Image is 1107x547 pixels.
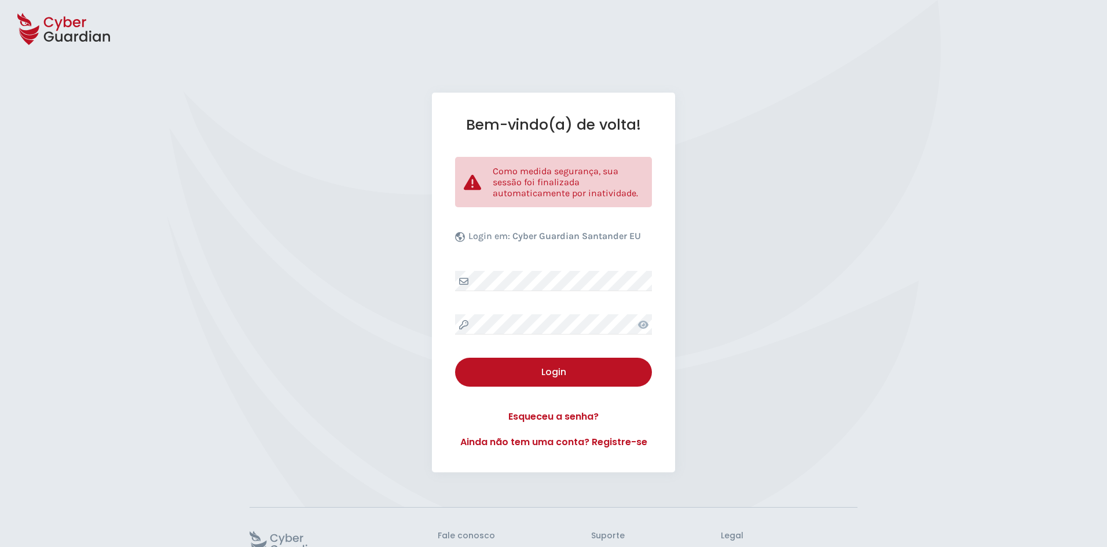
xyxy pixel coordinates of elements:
h3: Legal [721,531,857,541]
b: Cyber Guardian Santander EU [512,230,641,241]
p: Como medida segurança, sua sessão foi finalizada automaticamente por inatividade. [493,166,643,199]
button: Login [455,358,652,387]
h3: Suporte [591,531,625,541]
a: Ainda não tem uma conta? Registre-se [455,435,652,449]
h1: Bem-vindo(a) de volta! [455,116,652,134]
a: Esqueceu a senha? [455,410,652,424]
h3: Fale conosco [438,531,495,541]
p: Login em: [468,230,641,248]
div: Login [464,365,643,379]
